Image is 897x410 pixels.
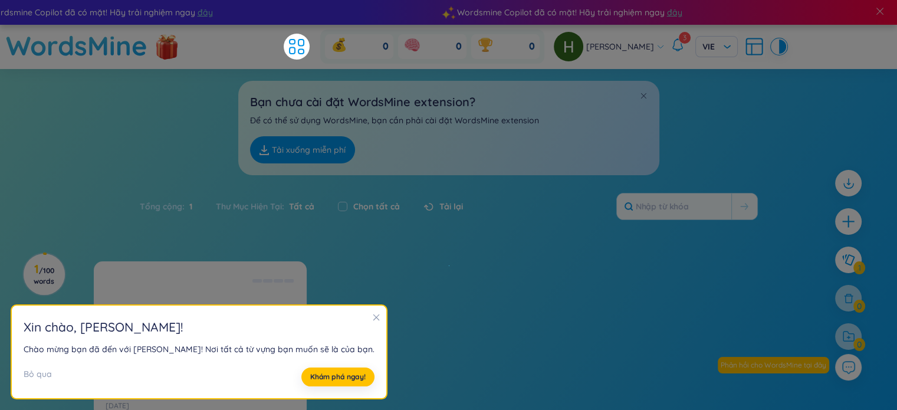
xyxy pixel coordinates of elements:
span: đây [198,6,213,19]
a: Tải xuống miễn phí [250,136,355,163]
span: / 100 words [34,266,54,286]
input: Nhập từ khóa [617,193,731,219]
img: flashSalesIcon.a7f4f837.png [155,28,179,64]
span: Khám phá ngay! [310,372,366,382]
img: avatar [554,32,583,61]
label: Chọn tất cả [353,200,400,213]
div: Chào mừng bạn đã đến với [PERSON_NAME]! Nơi tất cả từ vựng bạn muốn sẽ là của bạn. [24,343,374,356]
span: đây [667,6,682,19]
span: 0 [529,40,535,53]
a: avatar [554,32,586,61]
span: Tất cả [284,201,314,212]
button: Khám phá ngay! [301,368,374,386]
span: Tải lại [439,200,463,213]
span: [PERSON_NAME] [586,40,654,53]
span: 3 [683,33,686,42]
h2: Bạn chưa cài đặt WordsMine extension? [250,93,648,111]
div: Tổng cộng : [140,194,204,219]
div: Thư Mục Hiện Tại : [204,194,326,219]
span: 0 [456,40,462,53]
span: VIE [702,41,731,53]
h1: hello [94,304,307,325]
h2: Xin chào , [PERSON_NAME] ! [24,317,374,337]
span: plus [841,214,856,229]
a: WordsMine [6,25,147,67]
div: Bỏ qua [24,368,52,386]
sup: 3 [679,32,691,44]
span: close [372,313,380,322]
span: 1 [185,200,192,213]
p: Để có thể sử dụng WordsMine, bạn cần phải cài đặt WordsMine extension [250,114,648,127]
h3: 1 [31,264,57,286]
span: 0 [383,40,389,53]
